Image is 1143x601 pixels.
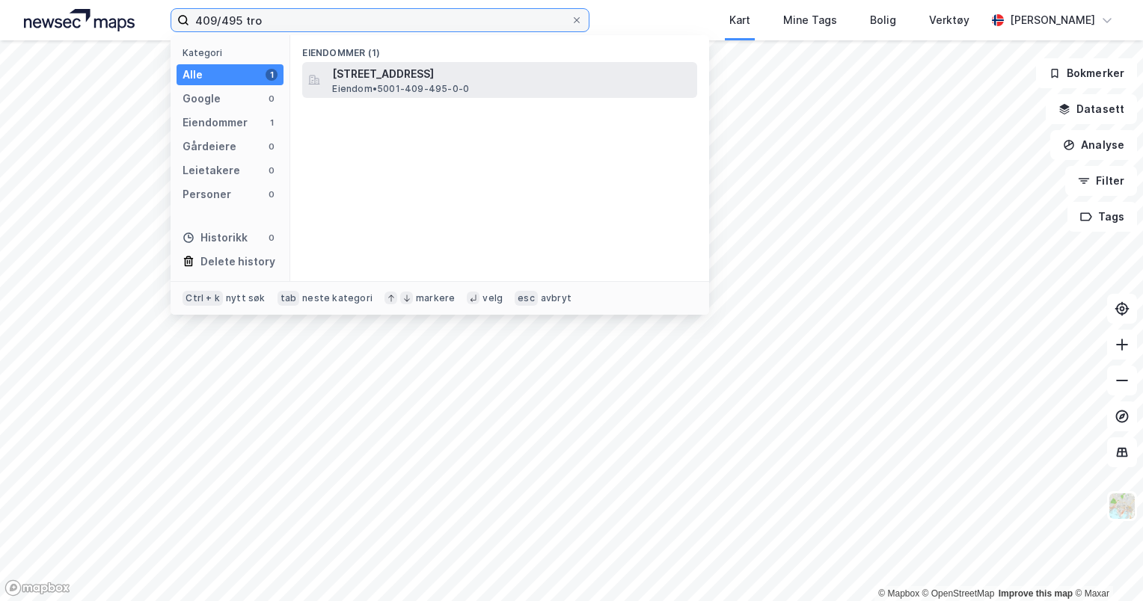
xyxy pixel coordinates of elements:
span: [STREET_ADDRESS] [332,65,691,83]
a: Mapbox homepage [4,579,70,597]
div: esc [515,291,538,306]
div: Google [183,90,221,108]
a: Mapbox [878,588,919,599]
div: Bolig [870,11,896,29]
div: 0 [266,188,278,200]
div: nytt søk [226,292,266,304]
button: Filter [1065,166,1137,196]
div: 1 [266,69,278,81]
div: 1 [266,117,278,129]
div: Eiendommer [183,114,248,132]
div: Leietakere [183,161,240,179]
div: Gårdeiere [183,138,236,155]
div: 0 [266,164,278,176]
div: Mine Tags [783,11,837,29]
div: 0 [266,93,278,105]
div: Alle [183,66,203,84]
div: Kart [729,11,750,29]
div: tab [278,291,300,306]
div: Kategori [183,47,284,58]
div: Personer [183,185,231,203]
button: Analyse [1050,130,1137,160]
a: OpenStreetMap [922,588,995,599]
div: Delete history [200,253,275,271]
div: Verktøy [929,11,969,29]
a: Improve this map [999,588,1073,599]
div: Historikk [183,229,248,247]
button: Tags [1067,202,1137,232]
button: Datasett [1046,94,1137,124]
iframe: Chat Widget [1068,529,1143,601]
div: 0 [266,141,278,152]
div: 0 [266,232,278,244]
img: logo.a4113a55bc3d86da70a041830d287a7e.svg [24,9,135,31]
button: Bokmerker [1036,58,1137,88]
span: Eiendom • 5001-409-495-0-0 [332,83,469,95]
img: Z [1108,492,1136,520]
div: avbryt [541,292,571,304]
div: Ctrl + k [183,291,223,306]
div: neste kategori [302,292,373,304]
div: markere [416,292,455,304]
input: Søk på adresse, matrikkel, gårdeiere, leietakere eller personer [189,9,571,31]
div: velg [482,292,503,304]
div: [PERSON_NAME] [1010,11,1095,29]
div: Eiendommer (1) [290,35,709,62]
